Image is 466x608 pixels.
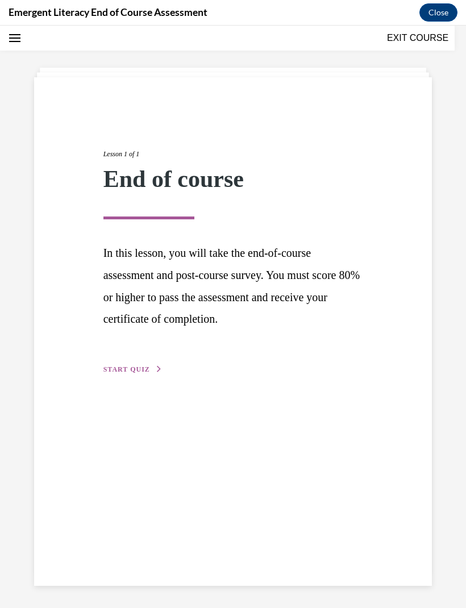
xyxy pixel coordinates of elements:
button: START QUIZ [103,339,163,349]
h4: Emergent Literacy End of Course Assessment [9,5,207,19]
button: EXIT COURSE [384,6,452,19]
div: End of course [103,141,363,165]
div: Lesson 1 of 1 [103,123,363,135]
span: START QUIZ [103,340,150,348]
button: Open navigation menu [7,5,23,20]
span: In this lesson, you will take the end-of-course assessment and post-course survey. You must score... [103,221,360,299]
button: Close [419,3,457,22]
